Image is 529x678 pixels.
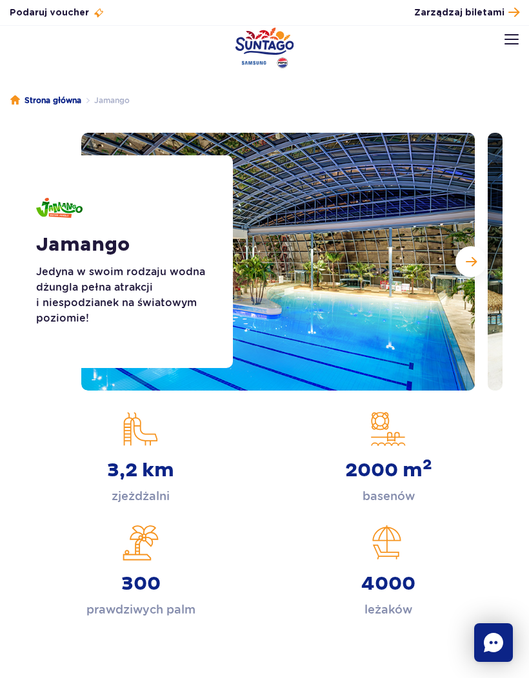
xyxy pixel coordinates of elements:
[36,233,214,257] h1: Jamango
[10,6,89,19] span: Podaruj voucher
[363,487,415,505] p: basenów
[414,6,504,19] span: Zarządzaj biletami
[364,601,412,619] p: leżaków
[10,94,81,107] a: Strona główna
[235,27,294,68] a: Park of Poland
[474,623,513,662] div: Chat
[423,456,432,474] sup: 2
[455,246,486,277] button: Następny slajd
[107,459,174,482] strong: 3,2 km
[414,4,519,21] a: Zarządzaj biletami
[36,264,214,326] p: Jedyna w swoim rodzaju wodna dżungla pełna atrakcji i niespodzianek na światowym poziomie!
[121,572,161,596] strong: 300
[10,6,105,19] a: Podaruj voucher
[81,94,130,107] li: Jamango
[504,34,519,44] img: Open menu
[112,487,170,505] p: zjeżdżalni
[345,459,432,482] strong: 2000 m
[361,572,415,596] strong: 4000
[36,198,83,218] img: Jamango
[86,601,195,619] p: prawdziwych palm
